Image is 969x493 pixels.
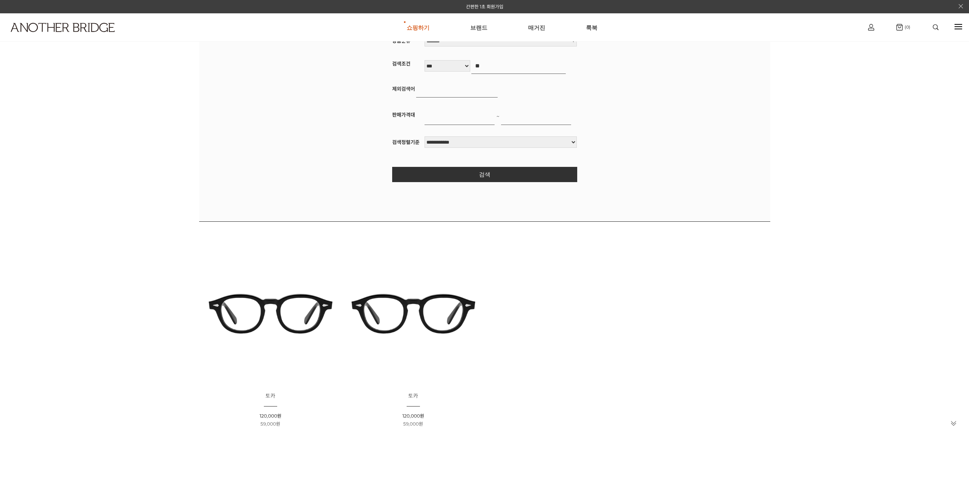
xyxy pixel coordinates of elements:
[408,393,418,399] a: 토카
[260,421,280,427] span: 59,000원
[896,24,910,30] a: (0)
[202,245,339,382] img: 토카 아세테이트 뿔테 안경 이미지
[392,167,577,182] button: 검색
[392,109,425,118] strong: 판매가격대
[265,393,275,399] a: 토카
[868,24,874,30] img: cart
[896,24,903,30] img: cart
[392,58,425,67] strong: 검색조건
[392,136,425,146] strong: 검색정렬기준
[408,392,418,399] span: 토카
[392,109,577,125] div: ~
[402,413,424,419] span: 120,000원
[345,245,482,382] img: 토카 아세테이트 안경 - 다양한 스타일에 맞는 뿔테 안경 이미지
[392,82,415,92] strong: 제외검색어
[4,23,149,51] a: logo
[466,4,503,10] a: 간편한 1초 회원가입
[407,14,429,41] a: 쇼핑하기
[403,421,423,427] span: 59,000원
[586,14,597,41] a: 룩북
[933,24,939,30] img: search
[470,14,487,41] a: 브랜드
[903,24,910,30] span: (0)
[11,23,115,32] img: logo
[528,14,545,41] a: 매거진
[265,392,275,399] span: 토카
[260,413,281,419] span: 120,000원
